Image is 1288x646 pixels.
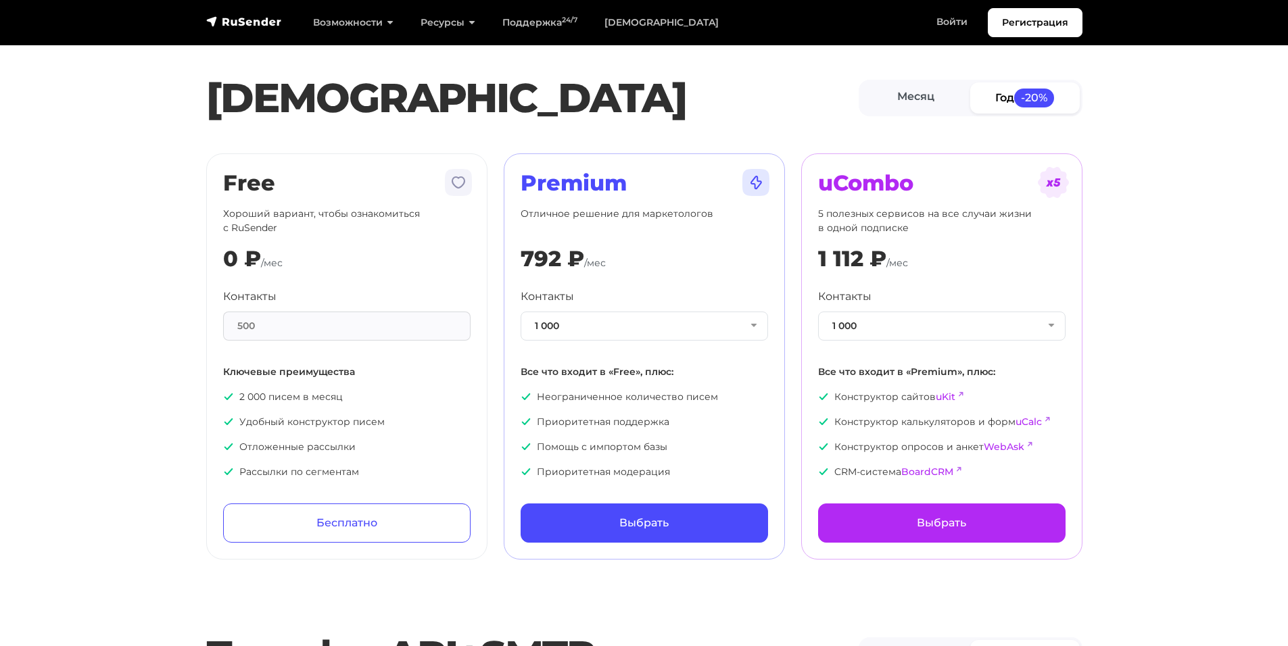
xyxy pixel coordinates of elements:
p: Помощь с импортом базы [521,440,768,454]
p: Все что входит в «Free», плюс: [521,365,768,379]
p: 5 полезных сервисов на все случаи жизни в одной подписке [818,207,1066,235]
div: 1 112 ₽ [818,246,886,272]
span: -20% [1014,89,1055,107]
div: 0 ₽ [223,246,261,272]
a: Месяц [861,82,971,113]
a: Войти [923,8,981,36]
img: icon-ok.svg [818,416,829,427]
h1: [DEMOGRAPHIC_DATA] [206,74,859,122]
a: Выбрать [521,503,768,543]
p: Приоритетная поддержка [521,415,768,429]
a: Год [970,82,1080,113]
a: Возможности [300,9,407,36]
p: Отложенные рассылки [223,440,471,454]
img: icon-ok.svg [521,416,531,427]
a: Поддержка24/7 [489,9,591,36]
label: Контакты [521,289,574,305]
a: Ресурсы [407,9,489,36]
span: /мес [886,257,908,269]
button: 1 000 [818,312,1066,341]
img: icon-ok.svg [521,441,531,452]
img: icon-ok.svg [223,466,234,477]
img: icon-ok.svg [223,441,234,452]
button: 1 000 [521,312,768,341]
p: Рассылки по сегментам [223,465,471,479]
p: Неограниченное количество писем [521,390,768,404]
p: 2 000 писем в месяц [223,390,471,404]
img: icon-ok.svg [818,466,829,477]
p: Конструктор опросов и анкет [818,440,1066,454]
h2: uCombo [818,170,1066,196]
span: /мес [584,257,606,269]
a: uCalc [1016,416,1042,428]
p: Все что входит в «Premium», плюс: [818,365,1066,379]
sup: 24/7 [562,16,577,24]
a: WebAsk [984,441,1024,453]
label: Контакты [223,289,277,305]
img: icon-ok.svg [223,416,234,427]
p: Приоритетная модерация [521,465,768,479]
p: Конструктор калькуляторов и форм [818,415,1066,429]
p: CRM-система [818,465,1066,479]
label: Контакты [818,289,872,305]
img: icon-ok.svg [521,466,531,477]
p: Ключевые преимущества [223,365,471,379]
p: Конструктор сайтов [818,390,1066,404]
a: [DEMOGRAPHIC_DATA] [591,9,732,36]
h2: Free [223,170,471,196]
img: icon-ok.svg [818,441,829,452]
a: Регистрация [988,8,1082,37]
a: uKit [936,391,955,403]
a: BoardCRM [901,466,953,478]
img: tarif-premium.svg [740,166,772,199]
span: /мес [261,257,283,269]
img: tarif-ucombo.svg [1037,166,1070,199]
h2: Premium [521,170,768,196]
p: Хороший вариант, чтобы ознакомиться с RuSender [223,207,471,235]
img: icon-ok.svg [818,391,829,402]
div: 792 ₽ [521,246,584,272]
img: icon-ok.svg [223,391,234,402]
p: Удобный конструктор писем [223,415,471,429]
img: icon-ok.svg [521,391,531,402]
img: tarif-free.svg [442,166,475,199]
a: Выбрать [818,503,1066,543]
p: Отличное решение для маркетологов [521,207,768,235]
img: RuSender [206,15,282,28]
a: Бесплатно [223,503,471,543]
